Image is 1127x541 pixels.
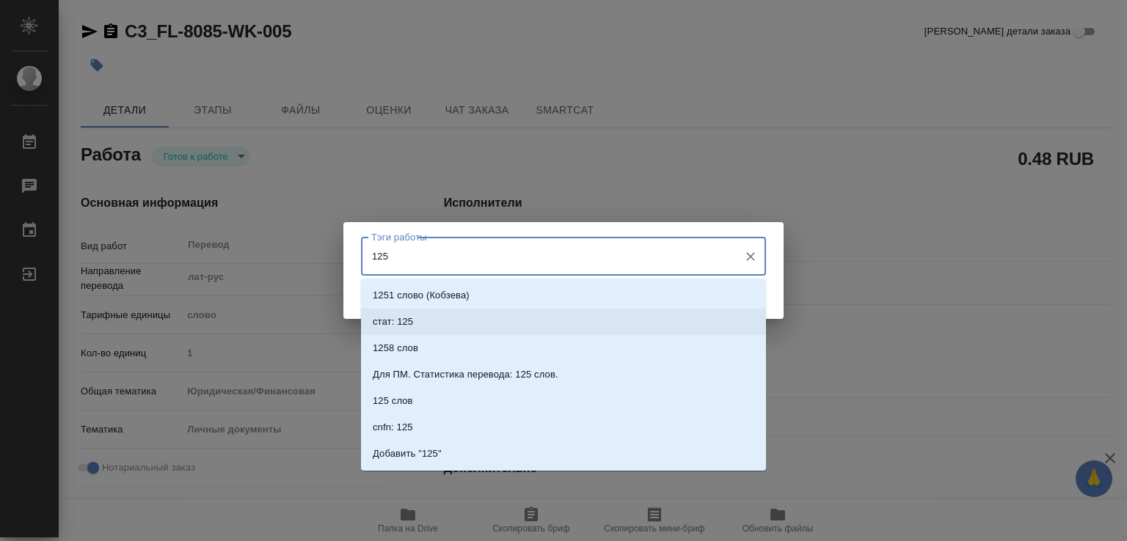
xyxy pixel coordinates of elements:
button: Очистить [740,246,761,267]
p: cnfn: 125 [373,420,413,435]
p: 1258 слов [373,341,418,356]
p: 1251 слово (Кобзева) [373,288,470,303]
p: 125 слов [373,394,413,408]
p: стат: 125 [373,314,413,329]
p: Для ПМ. Статистика перевода: 125 слов. [373,367,558,382]
p: Добавить "125" [373,446,442,461]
